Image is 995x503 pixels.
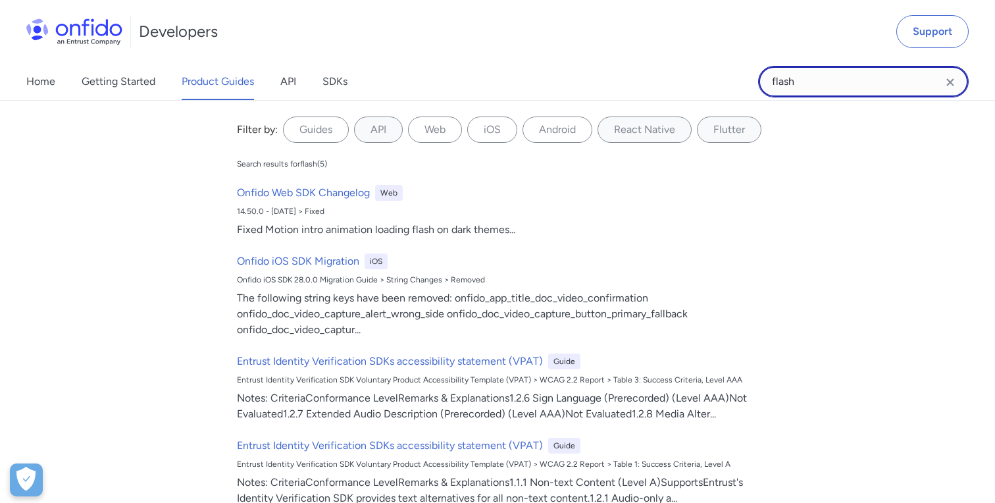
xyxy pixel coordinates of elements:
[232,180,774,243] a: Onfido Web SDK ChangelogWeb14.50.0 - [DATE] > FixedFixed Motion intro animation loading flash on ...
[598,117,692,143] label: React Native
[232,248,774,343] a: Onfido iOS SDK MigrationiOSOnfido iOS SDK 28.0.0 Migration Guide > String Changes > RemovedThe fo...
[354,117,403,143] label: API
[237,390,769,422] div: Notes: CriteriaConformance LevelRemarks & Explanations1.2.6 Sign Language (Prerecorded) (Level AA...
[237,206,769,217] div: 14.50.0 - [DATE] > Fixed
[237,459,769,469] div: Entrust Identity Verification SDK Voluntary Product Accessibility Template (VPAT) > WCAG 2.2 Repo...
[237,290,769,338] div: The following string keys have been removed: onfido_app_title_doc_video_confirmation onfido_doc_v...
[896,15,969,48] a: Support
[375,185,403,201] div: Web
[280,63,296,100] a: API
[758,66,969,97] input: Onfido search input field
[365,253,388,269] div: iOS
[237,159,327,169] div: Search results for flash ( 5 )
[26,18,122,45] img: Onfido Logo
[237,354,543,369] h6: Entrust Identity Verification SDKs accessibility statement (VPAT)
[237,275,769,285] div: Onfido iOS SDK 28.0.0 Migration Guide > String Changes > Removed
[10,463,43,496] button: Open Preferences
[467,117,517,143] label: iOS
[942,74,958,90] svg: Clear search field button
[232,348,774,427] a: Entrust Identity Verification SDKs accessibility statement (VPAT)GuideEntrust Identity Verificati...
[10,463,43,496] div: Cookie Preferences
[182,63,254,100] a: Product Guides
[697,117,761,143] label: Flutter
[237,253,359,269] h6: Onfido iOS SDK Migration
[82,63,155,100] a: Getting Started
[408,117,462,143] label: Web
[548,438,580,454] div: Guide
[26,63,55,100] a: Home
[523,117,592,143] label: Android
[548,354,580,369] div: Guide
[237,222,769,238] div: Fixed Motion intro animation loading flash on dark themes ...
[237,122,278,138] div: Filter by:
[237,185,370,201] h6: Onfido Web SDK Changelog
[283,117,349,143] label: Guides
[322,63,347,100] a: SDKs
[237,375,769,385] div: Entrust Identity Verification SDK Voluntary Product Accessibility Template (VPAT) > WCAG 2.2 Repo...
[139,21,218,42] h1: Developers
[237,438,543,454] h6: Entrust Identity Verification SDKs accessibility statement (VPAT)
